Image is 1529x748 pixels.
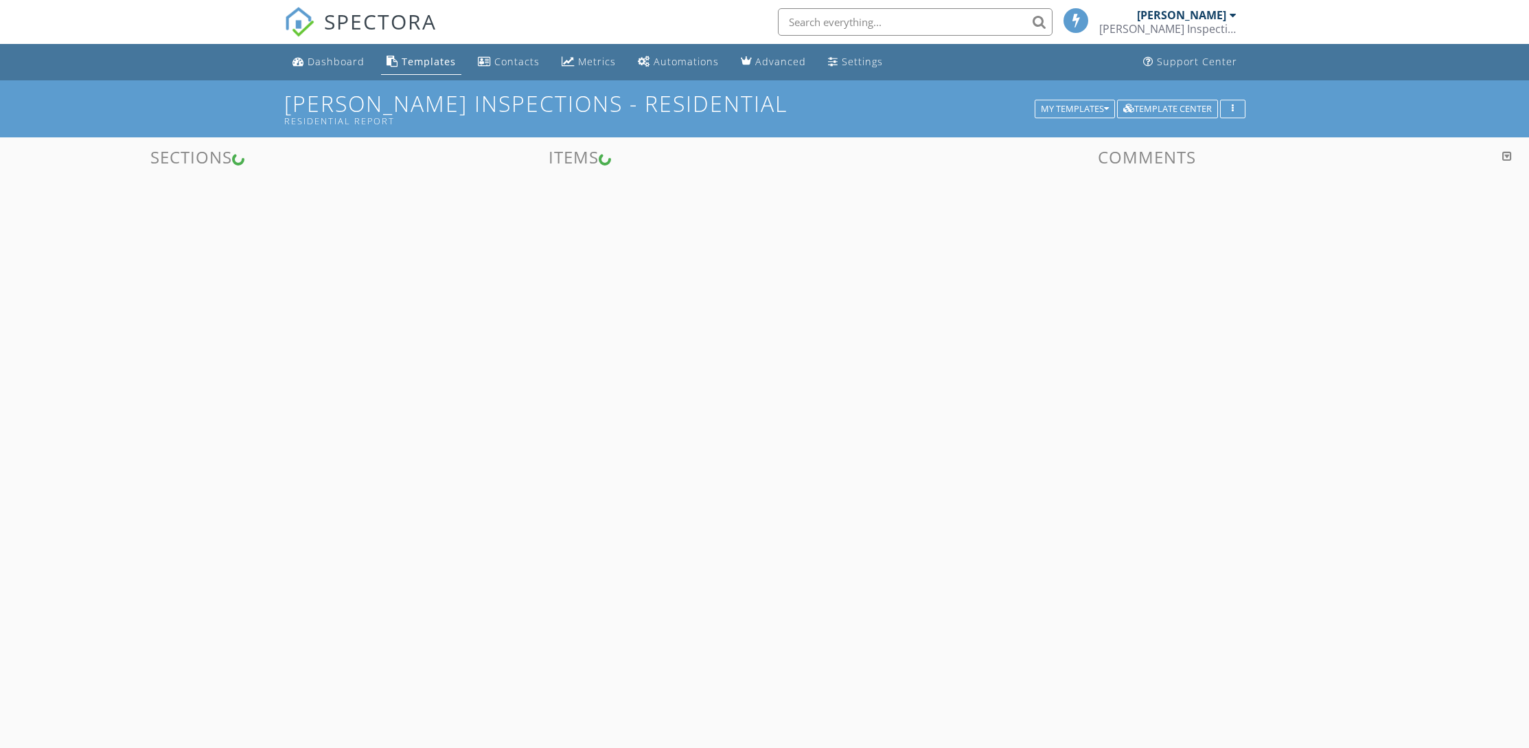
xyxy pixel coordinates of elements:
[1099,22,1237,36] div: Murray Inspection Services
[382,148,765,166] h3: Items
[381,49,461,75] a: Templates
[1138,49,1243,75] a: Support Center
[1035,100,1115,119] button: My Templates
[1157,55,1237,68] div: Support Center
[402,55,456,68] div: Templates
[773,148,1521,166] h3: Comments
[1041,104,1109,114] div: My Templates
[284,91,1245,126] h1: [PERSON_NAME] Inspections - Residential
[1117,100,1218,119] button: Template Center
[654,55,719,68] div: Automations
[494,55,540,68] div: Contacts
[1137,8,1226,22] div: [PERSON_NAME]
[284,115,1039,126] div: Residential Report
[578,55,616,68] div: Metrics
[632,49,724,75] a: Automations (Basic)
[778,8,1053,36] input: Search everything...
[823,49,888,75] a: Settings
[755,55,806,68] div: Advanced
[1117,102,1218,114] a: Template Center
[287,49,370,75] a: Dashboard
[284,19,437,47] a: SPECTORA
[308,55,365,68] div: Dashboard
[324,7,437,36] span: SPECTORA
[284,7,314,37] img: The Best Home Inspection Software - Spectora
[556,49,621,75] a: Metrics
[735,49,812,75] a: Advanced
[472,49,545,75] a: Contacts
[1123,104,1212,114] div: Template Center
[842,55,883,68] div: Settings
